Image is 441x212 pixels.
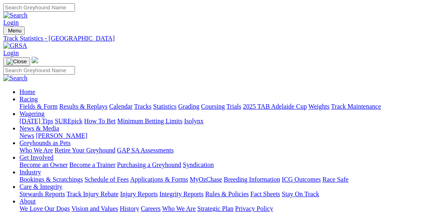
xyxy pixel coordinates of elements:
a: Breeding Information [224,176,280,183]
button: Toggle navigation [3,26,25,35]
a: Greyhounds as Pets [19,139,71,146]
img: logo-grsa-white.png [32,57,38,63]
a: Strategic Plan [197,205,233,212]
a: Login [3,19,19,26]
a: Schedule of Fees [84,176,128,183]
img: Close [6,58,27,65]
a: Track Maintenance [331,103,381,110]
a: Integrity Reports [159,191,203,197]
a: Track Statistics - [GEOGRAPHIC_DATA] [3,35,438,42]
a: Bookings & Scratchings [19,176,83,183]
div: Get Involved [19,161,438,169]
a: Fields & Form [19,103,58,110]
a: We Love Our Dogs [19,205,70,212]
a: Trials [226,103,241,110]
a: Track Injury Rebate [66,191,118,197]
span: Menu [8,28,21,34]
a: Racing [19,96,38,103]
a: Calendar [109,103,133,110]
a: Coursing [201,103,225,110]
img: GRSA [3,42,27,49]
div: News & Media [19,132,438,139]
a: 2025 TAB Adelaide Cup [243,103,307,110]
a: GAP SA Assessments [117,147,174,154]
a: Minimum Betting Limits [117,118,182,124]
a: Injury Reports [120,191,158,197]
a: Purchasing a Greyhound [117,161,181,168]
a: Syndication [183,161,214,168]
img: Search [3,75,28,82]
a: Retire Your Greyhound [55,147,116,154]
a: Careers [141,205,161,212]
a: [PERSON_NAME] [36,132,87,139]
a: Become a Trainer [69,161,116,168]
a: Wagering [19,110,45,117]
a: About [19,198,36,205]
a: MyOzChase [190,176,222,183]
a: Weights [308,103,330,110]
a: Race Safe [322,176,348,183]
div: Wagering [19,118,438,125]
a: Get Involved [19,154,54,161]
a: Stewards Reports [19,191,65,197]
a: News [19,132,34,139]
a: News & Media [19,125,59,132]
a: Who We Are [19,147,53,154]
a: Login [3,49,19,56]
a: Stay On Track [282,191,319,197]
a: Rules & Policies [205,191,249,197]
a: Applications & Forms [130,176,188,183]
a: SUREpick [55,118,82,124]
div: Care & Integrity [19,191,438,198]
a: Home [19,88,35,95]
a: Grading [178,103,199,110]
a: Results & Replays [59,103,107,110]
a: Industry [19,169,41,176]
div: Racing [19,103,438,110]
a: Care & Integrity [19,183,62,190]
a: Privacy Policy [235,205,273,212]
a: [DATE] Tips [19,118,53,124]
a: Isolynx [184,118,203,124]
a: Vision and Values [71,205,118,212]
a: Who We Are [162,205,196,212]
a: Become an Owner [19,161,68,168]
a: Tracks [134,103,152,110]
a: Statistics [153,103,177,110]
a: ICG Outcomes [282,176,321,183]
a: History [120,205,139,212]
div: Greyhounds as Pets [19,147,438,154]
input: Search [3,3,75,12]
div: Industry [19,176,438,183]
input: Search [3,66,75,75]
button: Toggle navigation [3,57,30,66]
a: Fact Sheets [250,191,280,197]
a: How To Bet [84,118,116,124]
img: Search [3,12,28,19]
